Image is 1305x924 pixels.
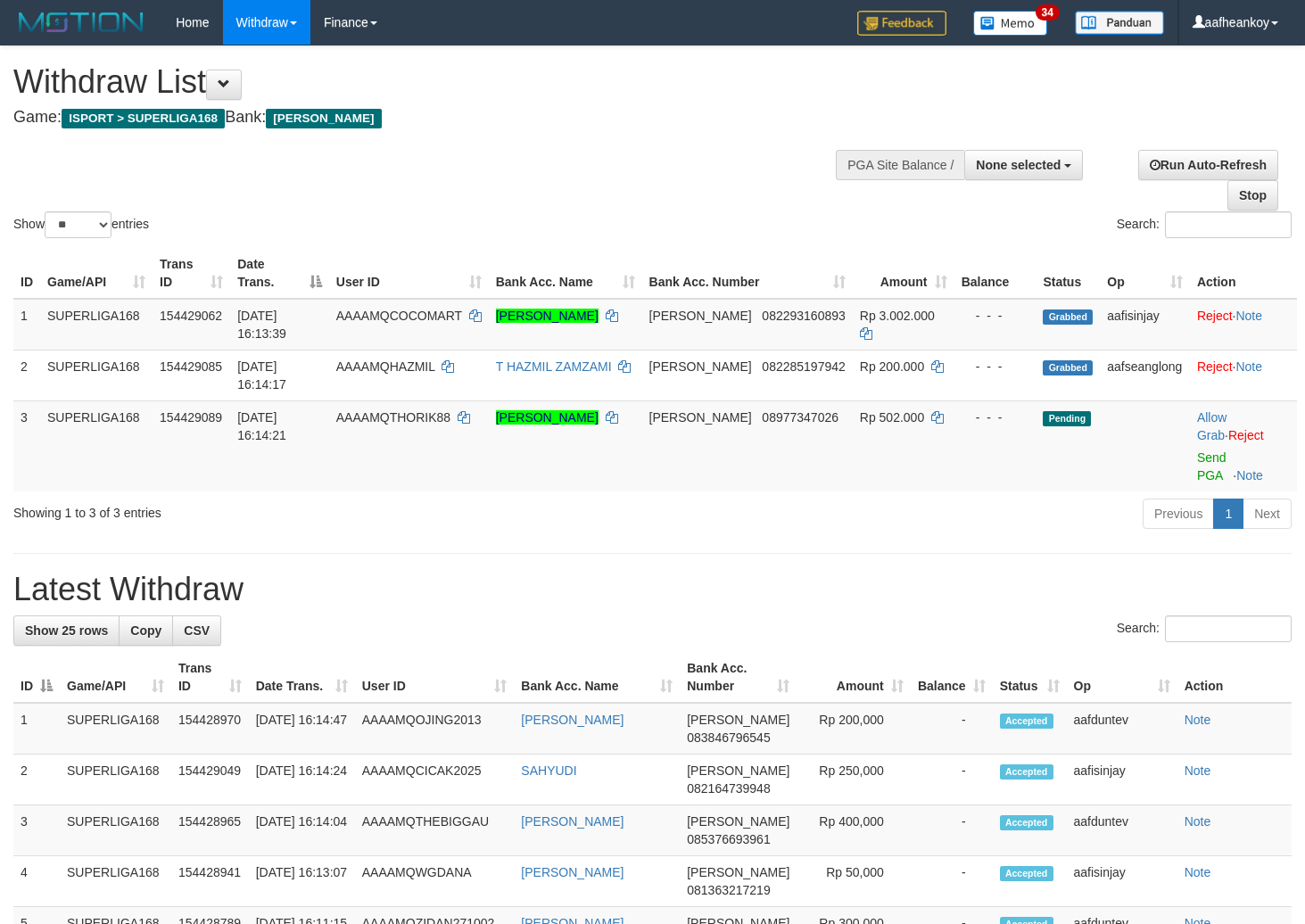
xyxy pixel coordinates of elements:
[1213,499,1243,529] a: 1
[40,299,153,351] td: SUPERLIGA168
[249,652,355,703] th: Date Trans.: activate to sort column ascending
[62,109,225,128] span: ISPORT > SUPERLIGA168
[60,652,171,703] th: Game/API: activate to sort column ascending
[249,703,355,755] td: [DATE] 16:14:47
[687,713,789,727] span: [PERSON_NAME]
[954,248,1037,299] th: Balance
[1236,468,1263,483] a: Note
[911,755,993,805] td: -
[1197,359,1233,374] a: Reject
[160,359,222,374] span: 154429085
[355,703,515,755] td: AAAAMQOJING2013
[860,309,935,323] span: Rp 3.002.000
[797,805,910,856] td: Rp 400,000
[1067,805,1177,856] td: aafduntev
[1243,499,1292,529] a: Next
[1197,309,1233,323] a: Reject
[119,615,173,646] a: Copy
[797,652,910,703] th: Amount: activate to sort column ascending
[13,9,149,36] img: MOTION_logo.png
[13,703,60,755] td: 1
[687,781,770,796] span: Copy 082164739948 to clipboard
[762,359,845,374] span: Copy 082285197942 to clipboard
[1190,299,1297,351] td: ·
[1043,360,1093,375] span: Grabbed
[853,248,954,299] th: Amount: activate to sort column ascending
[230,248,329,299] th: Date Trans.: activate to sort column descending
[911,703,993,755] td: -
[336,309,462,323] span: AAAAMQCOCOMART
[355,805,515,856] td: AAAAMQTHEBIGGAU
[13,299,40,351] td: 1
[237,410,286,442] span: [DATE] 16:14:21
[489,248,642,299] th: Bank Acc. Name: activate to sort column ascending
[1067,856,1177,907] td: aafisinjay
[1043,309,1093,325] span: Grabbed
[1190,350,1297,400] td: ·
[40,248,153,299] th: Game/API: activate to sort column ascending
[797,856,910,907] td: Rp 50,000
[60,805,171,856] td: SUPERLIGA168
[911,856,993,907] td: -
[1197,410,1228,442] span: ·
[962,358,1029,375] div: - - -
[160,309,222,323] span: 154429062
[857,11,946,36] img: Feedback.jpg
[762,410,838,425] span: Copy 08977347026 to clipboard
[1067,652,1177,703] th: Op: activate to sort column ascending
[1190,248,1297,299] th: Action
[496,410,599,425] a: [PERSON_NAME]
[13,109,852,127] h4: Game: Bank:
[860,359,924,374] span: Rp 200.000
[1036,248,1100,299] th: Status
[249,805,355,856] td: [DATE] 16:14:04
[13,755,60,805] td: 2
[1190,400,1297,491] td: ·
[1000,815,1053,830] span: Accepted
[171,703,249,755] td: 154428970
[976,158,1061,172] span: None selected
[1117,211,1292,238] label: Search:
[13,615,120,646] a: Show 25 rows
[687,883,770,897] span: Copy 081363217219 to clipboard
[266,109,381,128] span: [PERSON_NAME]
[336,359,435,374] span: AAAAMQHAZMIL
[642,248,853,299] th: Bank Acc. Number: activate to sort column ascending
[1067,703,1177,755] td: aafduntev
[1000,714,1053,729] span: Accepted
[13,652,60,703] th: ID: activate to sort column descending
[1036,4,1060,21] span: 34
[60,856,171,907] td: SUPERLIGA168
[1197,410,1227,442] a: Allow Grab
[993,652,1067,703] th: Status: activate to sort column ascending
[1100,350,1190,400] td: aafseanglong
[13,211,149,238] label: Show entries
[130,623,161,638] span: Copy
[172,615,221,646] a: CSV
[1143,499,1214,529] a: Previous
[521,865,624,879] a: [PERSON_NAME]
[40,400,153,491] td: SUPERLIGA168
[249,755,355,805] td: [DATE] 16:14:24
[160,410,222,425] span: 154429089
[797,755,910,805] td: Rp 250,000
[964,150,1083,180] button: None selected
[13,805,60,856] td: 3
[797,703,910,755] td: Rp 200,000
[649,410,752,425] span: [PERSON_NAME]
[1235,359,1262,374] a: Note
[25,623,108,638] span: Show 25 rows
[1185,763,1211,778] a: Note
[13,856,60,907] td: 4
[60,703,171,755] td: SUPERLIGA168
[329,248,489,299] th: User ID: activate to sort column ascending
[171,652,249,703] th: Trans ID: activate to sort column ascending
[153,248,230,299] th: Trans ID: activate to sort column ascending
[687,730,770,745] span: Copy 083846796545 to clipboard
[171,856,249,907] td: 154428941
[13,350,40,400] td: 2
[962,307,1029,325] div: - - -
[60,755,171,805] td: SUPERLIGA168
[1165,211,1292,238] input: Search:
[911,652,993,703] th: Balance: activate to sort column ascending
